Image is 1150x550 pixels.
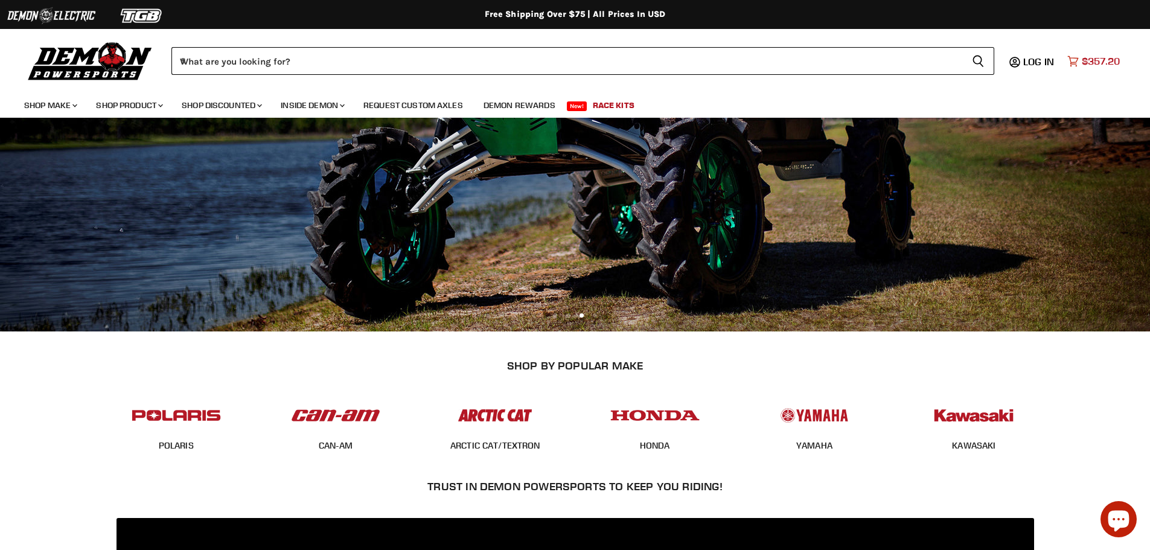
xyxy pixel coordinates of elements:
[289,397,383,434] img: POPULAR_MAKE_logo_1_adc20308-ab24-48c4-9fac-e3c1a623d575.jpg
[640,440,670,452] span: HONDA
[796,440,832,451] a: YAMAHA
[962,47,994,75] button: Search
[553,313,557,318] li: Page dot 1
[1018,56,1061,67] a: Log in
[767,397,861,434] img: POPULAR_MAKE_logo_5_20258e7f-293c-4aac-afa8-159eaa299126.jpg
[450,440,540,452] span: ARCTIC CAT/TEXTRON
[1023,56,1054,68] span: Log in
[796,440,832,452] span: YAMAHA
[1082,56,1120,67] span: $357.20
[474,93,564,118] a: Demon Rewards
[121,480,1029,493] h2: Trust In Demon Powersports To Keep You Riding!
[640,440,670,451] a: HONDA
[448,397,542,434] img: POPULAR_MAKE_logo_3_027535af-6171-4c5e-a9bc-f0eccd05c5d6.jpg
[129,397,223,434] img: POPULAR_MAKE_logo_2_dba48cf1-af45-46d4-8f73-953a0f002620.jpg
[952,440,995,452] span: KAWASAKI
[580,313,584,318] li: Page dot 3
[24,39,156,82] img: Demon Powersports
[87,93,170,118] a: Shop Product
[272,93,352,118] a: Inside Demon
[173,93,269,118] a: Shop Discounted
[1061,53,1126,70] a: $357.20
[97,4,187,27] img: TGB Logo 2
[6,4,97,27] img: Demon Electric Logo 2
[450,440,540,451] a: ARCTIC CAT/TEXTRON
[319,440,353,452] span: CAN-AM
[593,313,597,318] li: Page dot 4
[354,93,472,118] a: Request Custom Axles
[159,440,194,452] span: POLARIS
[159,440,194,451] a: POLARIS
[566,313,570,318] li: Page dot 2
[1097,501,1140,540] inbox-online-store-chat: Shopify online store chat
[608,397,702,434] img: POPULAR_MAKE_logo_4_4923a504-4bac-4306-a1be-165a52280178.jpg
[927,397,1021,434] img: POPULAR_MAKE_logo_6_76e8c46f-2d1e-4ecc-b320-194822857d41.jpg
[92,9,1058,20] div: Free Shipping Over $75 | All Prices In USD
[567,101,587,111] span: New!
[15,93,85,118] a: Shop Make
[319,440,353,451] a: CAN-AM
[171,47,962,75] input: When autocomplete results are available use up and down arrows to review and enter to select
[584,93,644,118] a: Race Kits
[107,359,1043,372] h2: SHOP BY POPULAR MAKE
[15,88,1117,118] ul: Main menu
[171,47,994,75] form: Product
[952,440,995,451] a: KAWASAKI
